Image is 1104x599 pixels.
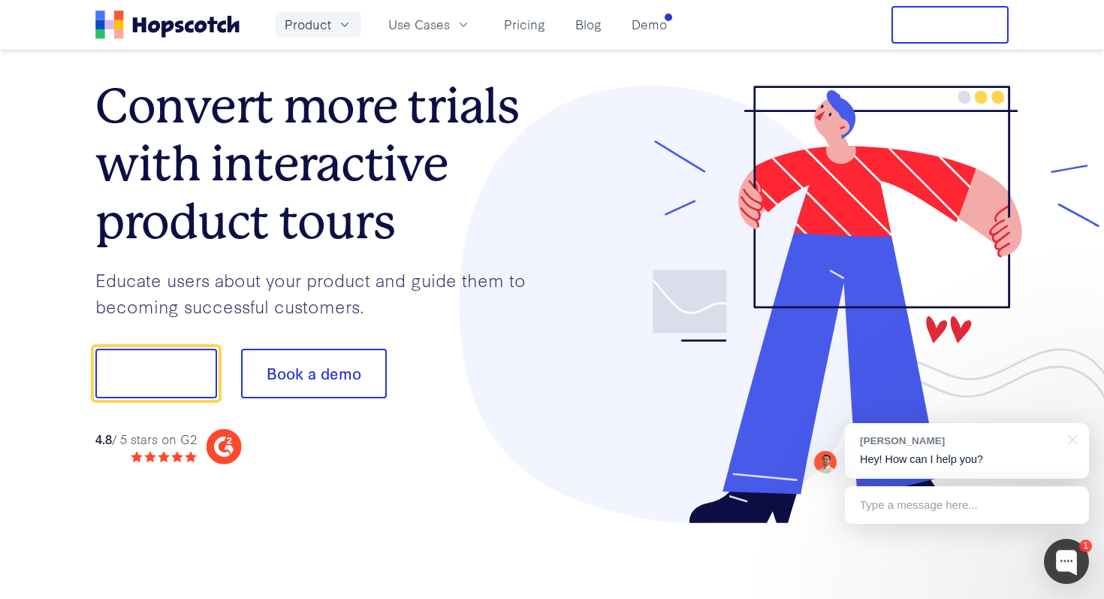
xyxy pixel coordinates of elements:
img: Mark Spera [814,451,837,473]
button: Book a demo [241,349,387,398]
p: Hey! How can I help you? [860,452,1074,467]
h1: Convert more trials with interactive product tours [95,77,552,250]
p: Educate users about your product and guide them to becoming successful customers. [95,267,552,319]
span: Use Cases [388,15,450,34]
span: Product [285,15,331,34]
button: Show me! [95,349,217,398]
button: Use Cases [379,12,480,37]
button: Free Trial [891,6,1009,44]
div: 1 [1079,540,1092,552]
div: Type a message here... [845,486,1089,524]
a: Home [95,11,240,39]
div: [PERSON_NAME] [860,434,1059,448]
a: Pricing [498,12,551,37]
a: Blog [569,12,608,37]
button: Product [276,12,361,37]
a: Demo [626,12,673,37]
strong: 4.8 [95,430,112,447]
div: / 5 stars on G2 [95,430,197,449]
